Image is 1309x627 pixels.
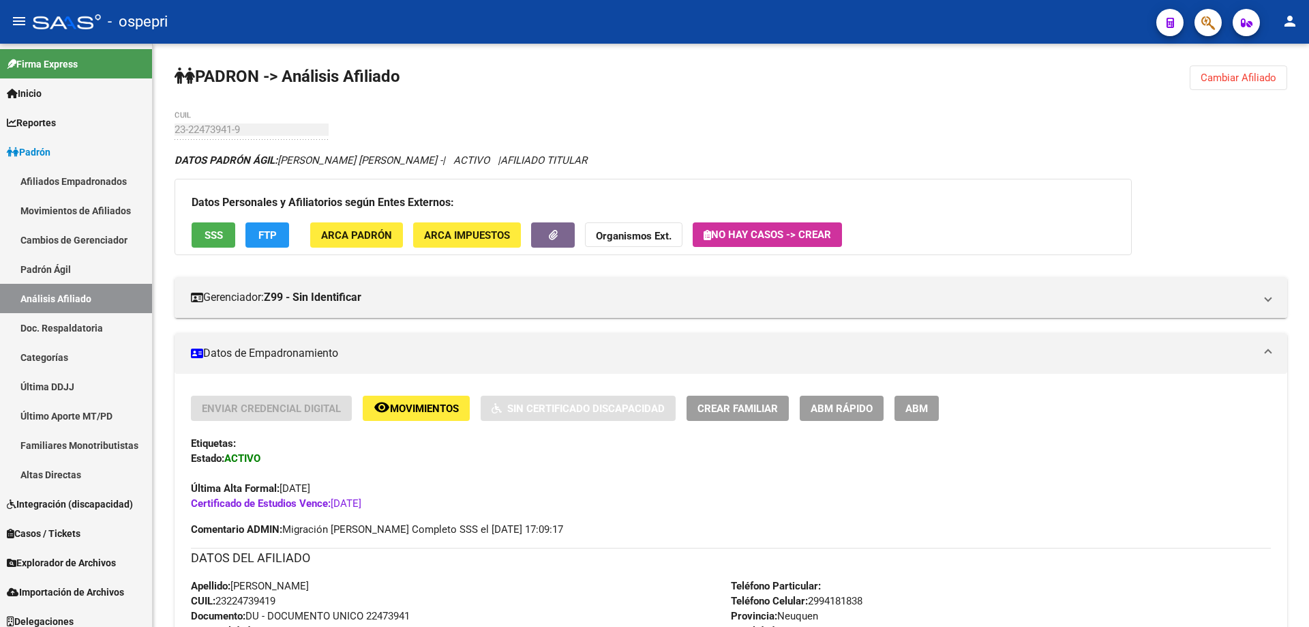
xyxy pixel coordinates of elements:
button: Crear Familiar [687,396,789,421]
button: ABM [894,396,939,421]
button: ABM Rápido [800,396,884,421]
mat-icon: person [1282,13,1298,29]
button: Sin Certificado Discapacidad [481,396,676,421]
span: Neuquen [731,610,818,622]
strong: Certificado de Estudios Vence: [191,497,331,510]
strong: Teléfono Particular: [731,580,821,592]
span: Reportes [7,115,56,130]
span: ABM [905,403,928,415]
span: Padrón [7,145,50,160]
button: Cambiar Afiliado [1190,65,1287,90]
strong: Última Alta Formal: [191,482,280,495]
h3: DATOS DEL AFILIADO [191,549,1271,568]
button: SSS [192,222,235,248]
span: Enviar Credencial Digital [202,403,341,415]
span: Integración (discapacidad) [7,497,133,512]
span: [PERSON_NAME] [191,580,309,592]
span: Firma Express [7,57,78,72]
button: Movimientos [363,396,470,421]
strong: Provincia: [731,610,777,622]
span: [PERSON_NAME] [PERSON_NAME] - [175,154,442,166]
span: SSS [205,229,223,242]
span: Sin Certificado Discapacidad [507,403,665,415]
span: [DATE] [191,482,310,495]
span: Inicio [7,86,42,101]
span: [DATE] [191,497,361,510]
span: 23224739419 [191,595,275,607]
strong: Documento: [191,610,245,622]
mat-icon: menu [11,13,27,29]
span: Importación de Archivos [7,585,124,600]
strong: Z99 - Sin Identificar [264,290,361,305]
span: 2994181838 [731,595,862,607]
mat-expansion-panel-header: Datos de Empadronamiento [175,333,1287,374]
strong: Estado: [191,452,224,465]
span: No hay casos -> Crear [704,229,831,241]
span: ABM Rápido [811,403,873,415]
mat-icon: remove_red_eye [374,399,390,415]
strong: CUIL: [191,595,215,607]
span: Casos / Tickets [7,526,80,541]
strong: Apellido: [191,580,230,592]
strong: Organismos Ext. [596,230,672,242]
span: Crear Familiar [697,403,778,415]
button: ARCA Impuestos [413,222,521,248]
span: - ospepri [108,7,168,37]
strong: Comentario ADMIN: [191,523,282,536]
mat-panel-title: Datos de Empadronamiento [191,346,1254,361]
strong: PADRON -> Análisis Afiliado [175,67,400,86]
span: Cambiar Afiliado [1201,72,1276,84]
span: AFILIADO TITULAR [500,154,587,166]
i: | ACTIVO | [175,154,587,166]
strong: DATOS PADRÓN ÁGIL: [175,154,277,166]
iframe: Intercom live chat [1263,581,1295,613]
span: Explorador de Archivos [7,555,116,570]
button: No hay casos -> Crear [693,222,842,247]
button: Enviar Credencial Digital [191,396,352,421]
strong: Etiquetas: [191,437,236,450]
span: DU - DOCUMENTO UNICO 22473941 [191,610,410,622]
span: Migración [PERSON_NAME] Completo SSS el [DATE] 17:09:17 [191,522,563,537]
mat-panel-title: Gerenciador: [191,290,1254,305]
span: ARCA Impuestos [424,229,510,242]
button: Organismos Ext. [585,222,682,248]
button: FTP [245,222,289,248]
span: Movimientos [390,403,459,415]
h3: Datos Personales y Afiliatorios según Entes Externos: [192,193,1115,212]
mat-expansion-panel-header: Gerenciador:Z99 - Sin Identificar [175,277,1287,318]
strong: ACTIVO [224,452,260,465]
button: ARCA Padrón [310,222,403,248]
strong: Teléfono Celular: [731,595,808,607]
span: FTP [258,229,277,242]
span: ARCA Padrón [321,229,392,242]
